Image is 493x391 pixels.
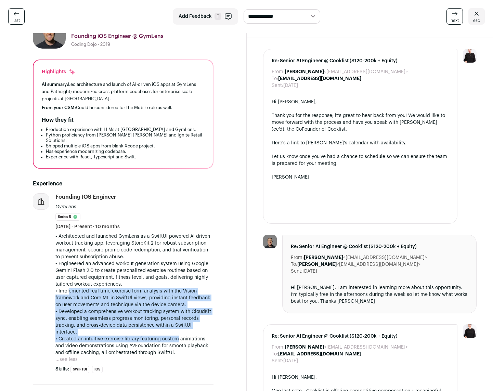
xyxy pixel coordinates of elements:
img: 9240684-medium_jpg [463,49,477,63]
div: Founding iOS Engineer [55,193,116,201]
li: Python proficiency from [PERSON_NAME] [PERSON_NAME] and Ignite Retail Solutions. [46,132,205,143]
p: • Architected and launched GymLens as a SwiftUI powered Al driven workout tracking app, leveragin... [55,233,213,260]
a: last [8,8,25,25]
p: • Engineered an advanced workout generation system using Google Gemini Flash 2.0 to create person... [55,260,213,288]
h2: Experience [33,180,213,188]
b: [PERSON_NAME] [304,255,343,260]
span: [DATE] - Present · 10 months [55,223,120,230]
dt: From: [272,344,285,351]
span: From your CSM: [42,105,76,110]
span: Add Feedback [179,13,212,20]
div: Highlights [42,68,76,75]
p: • Created an intuitive exercise library featuring custom animations and video demonstrations usin... [55,336,213,356]
li: iOS [92,366,103,373]
li: Experience with React, Typescript and Swift. [46,154,205,160]
img: company-logo-placeholder-414d4e2ec0e2ddebbe968bf319fdfe5acfe0c9b87f798d344e800bc9a89632a0.png [33,194,49,209]
dt: To: [272,75,278,82]
dd: <[EMAIL_ADDRESS][DOMAIN_NAME]> [285,68,408,75]
dt: Sent: [291,268,302,275]
b: [PERSON_NAME] [297,262,337,267]
span: Re: Senior AI Engineer @ Cooklist ($120-200k + Equity) [291,243,468,250]
img: 7e7e45e50d914c7e1a614f49edf34b3eff001f4a7eba0f7012b9f243a0c43864.jpg [263,235,277,248]
dd: <[EMAIL_ADDRESS][DOMAIN_NAME]> [285,344,408,351]
b: [PERSON_NAME] [285,345,324,350]
div: Thank you for the response; it’s great to hear back from you! We would like to move forward with ... [272,112,449,133]
dd: [DATE] [283,82,298,89]
li: Production experience with LLMs at [GEOGRAPHIC_DATA] and GymLens. [46,127,205,132]
span: Skills: [55,366,69,373]
a: Here's a link to [PERSON_NAME]'s calendar with availability. [272,141,406,145]
dd: [DATE] [283,357,298,364]
div: Let us know once you've had a chance to schedule so we can ensure the team is prepared for your m... [272,153,449,167]
span: F [215,13,221,20]
span: last [13,18,20,23]
li: Shipped multiple iOS apps from blank Xcode project. [46,143,205,149]
span: Re: Senior AI Engineer @ Cooklist ($120-200k + Equity) [272,57,449,64]
li: SwiftUI [70,366,89,373]
span: esc [473,18,480,23]
button: Add Feedback F [173,8,238,25]
a: next [446,8,463,25]
span: AI summary: [42,82,68,87]
div: Could be considered for the Mobile role as well. [42,105,205,110]
dt: From: [272,68,285,75]
div: Led architecture and launch of AI-driven iOS apps at GymLens and Pathsight; modernized cross-plat... [42,81,205,102]
dt: To: [291,261,297,268]
li: Series B [55,213,80,221]
b: [EMAIL_ADDRESS][DOMAIN_NAME] [278,352,361,356]
span: GymLens [55,205,76,209]
dd: [DATE] [302,268,317,275]
div: Founding iOS Engineer @ GymLens [71,32,213,40]
img: 9240684-medium_jpg [463,324,477,338]
dd: <[EMAIL_ADDRESS][DOMAIN_NAME]> [304,254,427,261]
h2: How they fit [42,116,74,124]
a: esc [468,8,485,25]
span: next [451,18,459,23]
li: Has experience modernizing codebase. [46,149,205,154]
dt: To: [272,351,278,357]
b: [EMAIL_ADDRESS][DOMAIN_NAME] [278,76,361,81]
dt: From: [291,254,304,261]
dt: Sent: [272,357,283,364]
span: Re: Senior AI Engineer @ Cooklist ($120-200k + Equity) [272,333,449,340]
div: Hi [PERSON_NAME], [272,99,449,105]
div: Hi [PERSON_NAME], I am interested in learning more about this opportunity. I’m typically free in ... [291,284,468,305]
dd: <[EMAIL_ADDRESS][DOMAIN_NAME]> [297,261,420,268]
dt: Sent: [272,82,283,89]
div: Hi [PERSON_NAME], [272,374,449,381]
button: ...see less [55,356,78,363]
div: [PERSON_NAME] [272,174,449,181]
p: • Implemented real time exercise form analysis with the Vision framework and Core ML in SwiftUl v... [55,288,213,308]
b: [PERSON_NAME] [285,69,324,74]
p: • Developed a comprehensive workout tracking system with CloudKit sync, enabling seamless progres... [55,308,213,336]
div: Coding Dojo - 2019 [71,42,213,47]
